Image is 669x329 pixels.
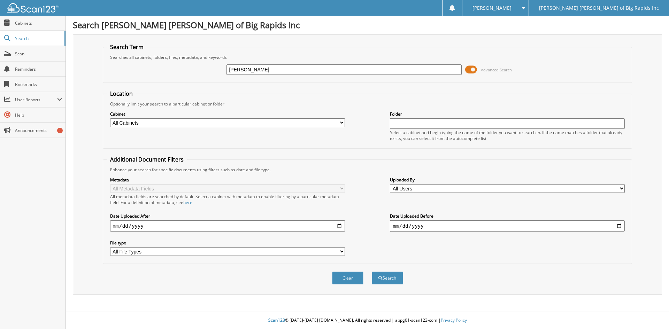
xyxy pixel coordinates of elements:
[15,112,62,118] span: Help
[15,97,57,103] span: User Reports
[107,54,629,60] div: Searches all cabinets, folders, files, metadata, and keywords
[110,111,345,117] label: Cabinet
[390,220,625,232] input: end
[539,6,659,10] span: [PERSON_NAME] [PERSON_NAME] of Big Rapids Inc
[107,101,629,107] div: Optionally limit your search to a particular cabinet or folder
[110,177,345,183] label: Metadata
[390,177,625,183] label: Uploaded By
[634,296,669,329] iframe: Chat Widget
[15,66,62,72] span: Reminders
[332,272,363,284] button: Clear
[390,130,625,141] div: Select a cabinet and begin typing the name of the folder you want to search in. If the name match...
[107,43,147,51] legend: Search Term
[110,213,345,219] label: Date Uploaded After
[110,240,345,246] label: File type
[73,19,662,31] h1: Search [PERSON_NAME] [PERSON_NAME] of Big Rapids Inc
[15,51,62,57] span: Scan
[390,111,625,117] label: Folder
[441,317,467,323] a: Privacy Policy
[110,194,345,205] div: All metadata fields are searched by default. Select a cabinet with metadata to enable filtering b...
[107,156,187,163] legend: Additional Document Filters
[110,220,345,232] input: start
[107,90,136,97] legend: Location
[372,272,403,284] button: Search
[15,81,62,87] span: Bookmarks
[15,36,61,41] span: Search
[107,167,629,173] div: Enhance your search for specific documents using filters such as date and file type.
[57,128,63,133] div: 1
[481,67,512,72] span: Advanced Search
[268,317,285,323] span: Scan123
[15,20,62,26] span: Cabinets
[7,3,59,13] img: scan123-logo-white.svg
[390,213,625,219] label: Date Uploaded Before
[472,6,512,10] span: [PERSON_NAME]
[15,127,62,133] span: Announcements
[66,312,669,329] div: © [DATE]-[DATE] [DOMAIN_NAME]. All rights reserved | appg01-scan123-com |
[183,199,192,205] a: here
